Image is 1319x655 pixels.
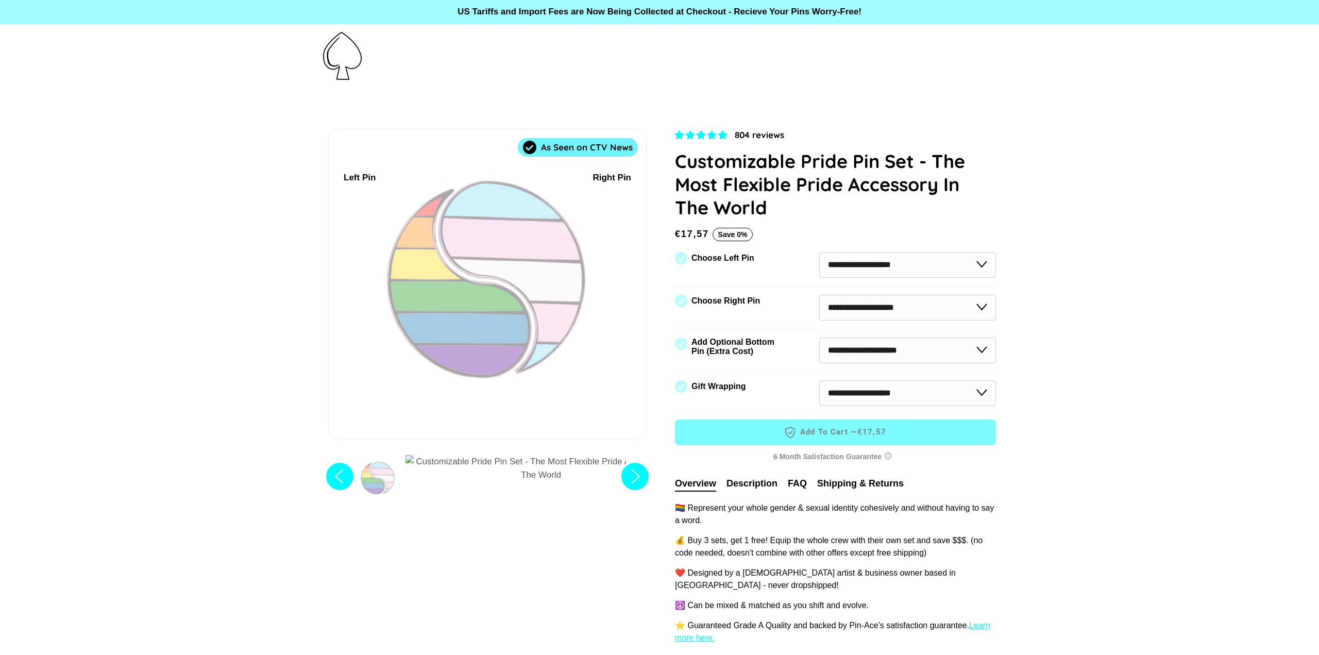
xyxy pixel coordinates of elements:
p: ⭐️ Guaranteed Grade A Quality and backed by Pin-Ace’s satisfaction guarantee. [675,619,996,644]
span: Save 0% [713,228,753,241]
button: Overview [675,477,716,492]
img: Pin-Ace [323,32,362,80]
span: €17,57 [675,229,709,239]
h1: Customizable Pride Pin Set - The Most Flexible Pride Accessory In The World [675,149,996,219]
p: 💰 Buy 3 sets, get 1 free! Equip the whole crew with their own set and save $$$. (no code needed, ... [675,534,996,559]
button: FAQ [788,477,807,491]
button: Next slide [618,455,652,503]
span: €17,57 [857,427,887,438]
label: Choose Left Pin [691,254,754,263]
p: 🏳️‍🌈 Represent your whole gender & sexual identity cohesively and without having to say a word. [675,502,996,527]
button: Add to Cart —€17,57 [675,419,996,445]
button: Previous slide [323,455,357,503]
p: ☮️ Can be mixed & matched as you shift and evolve. [675,599,996,612]
div: 6 Month Satisfaction Guarantee [675,447,996,466]
p: ❤️ Designed by a [DEMOGRAPHIC_DATA] artist & business owner based in [GEOGRAPHIC_DATA] - never dr... [675,567,996,592]
label: Add Optional Bottom Pin (Extra Cost) [691,338,778,356]
span: 804 reviews [735,129,784,140]
div: Right Pin [593,171,631,185]
label: Gift Wrapping [691,382,746,391]
img: Customizable Pride Pin Set - The Most Flexible Pride Accessory In The World [405,455,677,482]
button: Shipping & Returns [817,477,904,491]
label: Choose Right Pin [691,296,760,306]
span: 4.83 stars [675,130,730,140]
button: Customizable Pride Pin Set - The Most Flexible Pride Accessory In The World [402,455,680,488]
button: Description [726,477,777,491]
span: Add to Cart — [690,426,980,439]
